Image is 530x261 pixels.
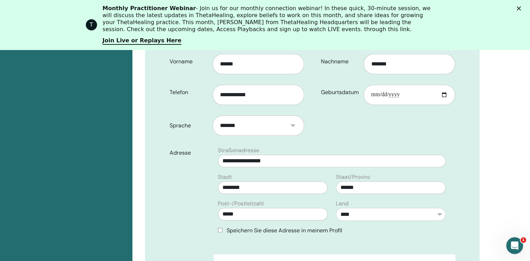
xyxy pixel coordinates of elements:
label: Vorname [164,55,213,68]
div: Schließen [517,6,524,10]
div: Profile image for ThetaHealing [86,19,97,30]
label: Land [336,199,349,208]
b: Monthly Practitioner Webinar [103,5,196,12]
span: Speichern Sie diese Adresse in meinem Profil [227,227,342,234]
iframe: Intercom live chat [506,237,523,254]
label: Nachname [316,55,364,68]
label: Staat/Provinz [336,173,370,181]
a: Join Live or Replays Here [103,37,181,45]
label: Telefon [164,86,213,99]
div: - Join us for our monthly connection webinar! In these quick, 30-minute session, we will discuss ... [103,5,433,33]
label: Sprache [164,119,213,132]
label: Post-/Postleitzahl [218,199,264,208]
span: 1 [521,237,526,243]
label: Geburtsdatum [316,86,364,99]
label: Straßenadresse [218,146,259,155]
label: Adresse [164,146,214,160]
label: Stadt [218,173,232,181]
